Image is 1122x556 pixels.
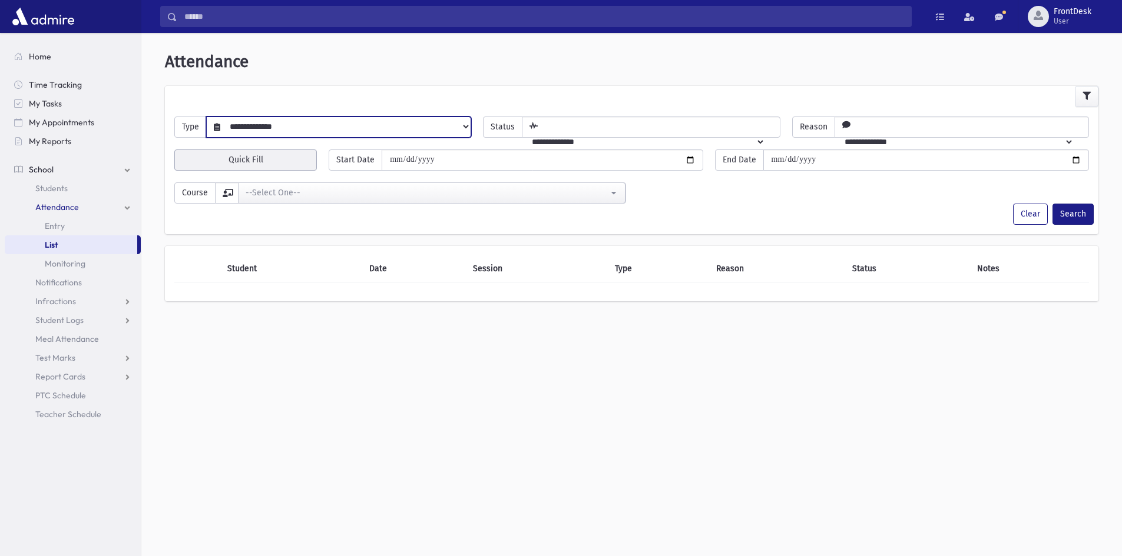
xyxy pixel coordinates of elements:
span: FrontDesk [1054,7,1091,16]
span: Status [483,116,522,138]
span: Report Cards [35,371,85,382]
a: Infractions [5,292,141,311]
button: Search [1053,204,1094,225]
span: Attendance [165,52,249,71]
span: User [1054,16,1091,26]
a: My Tasks [5,94,141,113]
span: My Tasks [29,98,62,109]
button: Quick Fill [174,149,317,171]
a: My Reports [5,132,141,151]
div: --Select One-- [246,187,608,199]
span: PTC Schedule [35,390,86,401]
th: Reason [709,255,845,282]
span: Home [29,51,51,62]
span: Infractions [35,296,76,307]
span: Reason [792,116,835,138]
span: Course [174,182,216,204]
span: Type [174,116,207,138]
span: Entry [45,221,65,231]
a: Student Logs [5,311,141,329]
span: My Appointments [29,117,94,128]
span: Start Date [329,149,382,171]
a: Monitoring [5,254,141,273]
a: Home [5,47,141,66]
span: Test Marks [35,352,75,363]
a: Teacher Schedule [5,405,141,424]
span: Student Logs [35,315,84,325]
a: Entry [5,217,141,235]
span: School [29,164,54,175]
span: Attendance [35,202,79,212]
a: Report Cards [5,367,141,386]
a: Meal Attendance [5,329,141,348]
input: Search [177,6,911,27]
span: Students [35,183,68,194]
span: List [45,239,58,250]
th: Status [845,255,970,282]
a: My Appointments [5,113,141,132]
th: Notes [970,255,1089,282]
span: Notifications [35,277,82,288]
th: Date [362,255,466,282]
span: Quick Fill [229,155,263,165]
th: Session [466,255,608,282]
a: PTC Schedule [5,386,141,405]
a: School [5,160,141,179]
span: Meal Attendance [35,334,99,344]
a: Time Tracking [5,75,141,94]
span: My Reports [29,136,71,147]
th: Type [608,255,710,282]
th: Student [220,255,362,282]
img: AdmirePro [9,5,77,28]
a: List [5,235,137,254]
a: Notifications [5,273,141,292]
a: Attendance [5,198,141,217]
span: Monitoring [45,258,85,269]
button: Clear [1013,204,1048,225]
button: --Select One-- [238,182,625,204]
a: Students [5,179,141,198]
a: Test Marks [5,348,141,367]
span: End Date [715,149,764,171]
span: Time Tracking [29,79,82,90]
span: Teacher Schedule [35,409,101,420]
